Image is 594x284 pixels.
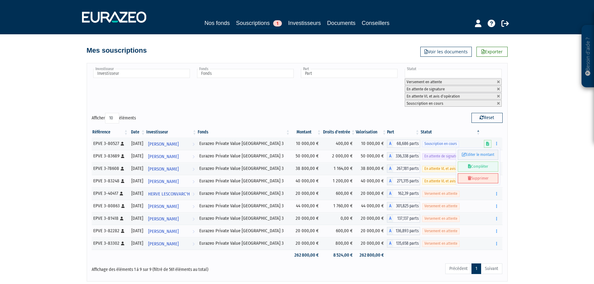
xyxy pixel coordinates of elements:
[322,137,356,150] td: 400,00 €
[387,227,393,235] span: A
[322,162,356,175] td: 1 164,00 €
[356,250,387,261] td: 262 800,00 €
[356,212,387,225] td: 20 000,00 €
[192,201,195,212] i: Voir l'investisseur
[387,239,420,248] div: A - Eurazeo Private Value Europe 3
[92,127,129,137] th: Référence : activer pour trier la colonne par ordre croissant
[387,177,393,185] span: A
[128,127,146,137] th: Date: activer pour trier la colonne par ordre croissant
[148,151,179,162] span: [PERSON_NAME]
[121,167,124,171] i: [Français] Personne physique
[422,178,476,184] span: En attente VL et avis d'opération
[131,203,143,209] div: [DATE]
[146,150,197,162] a: [PERSON_NAME]
[420,47,472,57] a: Voir les documents
[422,228,460,234] span: Versement en attente
[93,215,127,222] div: EPVE 3-81418
[93,153,127,159] div: EPVE 3-83689
[148,163,179,175] span: [PERSON_NAME]
[146,212,197,225] a: [PERSON_NAME]
[387,190,393,198] span: A
[291,225,322,237] td: 20 000,00 €
[93,203,127,209] div: EPVE 3-80863
[322,237,356,250] td: 800,00 €
[393,239,420,248] span: 135,658 parts
[322,212,356,225] td: 0,00 €
[192,213,195,225] i: Voir l'investisseur
[131,215,143,222] div: [DATE]
[387,214,393,223] span: A
[291,127,322,137] th: Montant: activer pour trier la colonne par ordre croissant
[471,263,481,274] a: 1
[131,228,143,234] div: [DATE]
[387,177,420,185] div: A - Eurazeo Private Value Europe 3
[387,152,420,160] div: A - Eurazeo Private Value Europe 3
[148,213,179,225] span: [PERSON_NAME]
[393,140,420,148] span: 68,686 parts
[148,188,190,200] span: HERVE LESCONVARC'H
[356,137,387,150] td: 10 000,00 €
[393,165,420,173] span: 267,181 parts
[407,87,445,91] span: En attente de signature
[273,20,282,26] span: 1
[291,162,322,175] td: 38 800,00 €
[387,202,393,210] span: A
[121,204,125,208] i: [Français] Personne physique
[422,241,460,247] span: Versement en attente
[322,127,356,137] th: Droits d'entrée: activer pour trier la colonne par ordre croissant
[322,225,356,237] td: 600,00 €
[356,187,387,200] td: 20 000,00 €
[199,240,288,247] div: Eurazeo Private Value [GEOGRAPHIC_DATA] 3
[387,165,420,173] div: A - Eurazeo Private Value Europe 3
[199,215,288,222] div: Eurazeo Private Value [GEOGRAPHIC_DATA] 3
[458,173,498,184] a: Supprimer
[393,227,420,235] span: 136,893 parts
[356,225,387,237] td: 20 000,00 €
[387,190,420,198] div: A - Eurazeo Private Value Europe 3
[291,137,322,150] td: 10 000,00 €
[192,226,195,237] i: Voir l'investisseur
[199,165,288,172] div: Eurazeo Private Value [GEOGRAPHIC_DATA] 3
[192,163,195,175] i: Voir l'investisseur
[146,137,197,150] a: [PERSON_NAME]
[322,175,356,187] td: 1 200,00 €
[192,188,195,200] i: Voir l'investisseur
[192,176,195,187] i: Voir l'investisseur
[458,150,498,160] a: Editer le montant
[422,166,476,172] span: En attente VL et avis d'opération
[121,142,124,146] i: [Français] Personne physique
[322,250,356,261] td: 8 524,00 €
[146,225,197,237] a: [PERSON_NAME]
[148,176,179,187] span: [PERSON_NAME]
[148,138,179,150] span: [PERSON_NAME]
[356,200,387,212] td: 44 000,00 €
[121,229,124,233] i: [Français] Personne physique
[92,113,136,123] label: Afficher éléments
[362,19,389,27] a: Conseillers
[393,214,420,223] span: 137,137 parts
[393,177,420,185] span: 271,315 parts
[422,141,459,147] span: Souscription en cours
[131,140,143,147] div: [DATE]
[131,153,143,159] div: [DATE]
[584,28,592,84] p: Besoin d'aide ?
[356,127,387,137] th: Valorisation: activer pour trier la colonne par ordre croissant
[407,94,460,99] span: En attente VL et avis d'opération
[387,214,420,223] div: A - Eurazeo Private Value Europe 3
[387,140,393,148] span: A
[93,178,127,184] div: EPVE 3-83248
[407,101,443,106] span: Souscription en cours
[120,192,123,195] i: [Français] Personne physique
[356,175,387,187] td: 40 000,00 €
[393,152,420,160] span: 336,338 parts
[476,47,508,57] a: Exporter
[422,153,462,159] span: En attente de signature
[121,154,124,158] i: [Français] Personne physique
[148,201,179,212] span: [PERSON_NAME]
[236,19,282,28] a: Souscriptions1
[131,165,143,172] div: [DATE]
[471,113,503,123] button: Reset
[121,242,124,245] i: [Français] Personne physique
[148,238,179,250] span: [PERSON_NAME]
[146,200,197,212] a: [PERSON_NAME]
